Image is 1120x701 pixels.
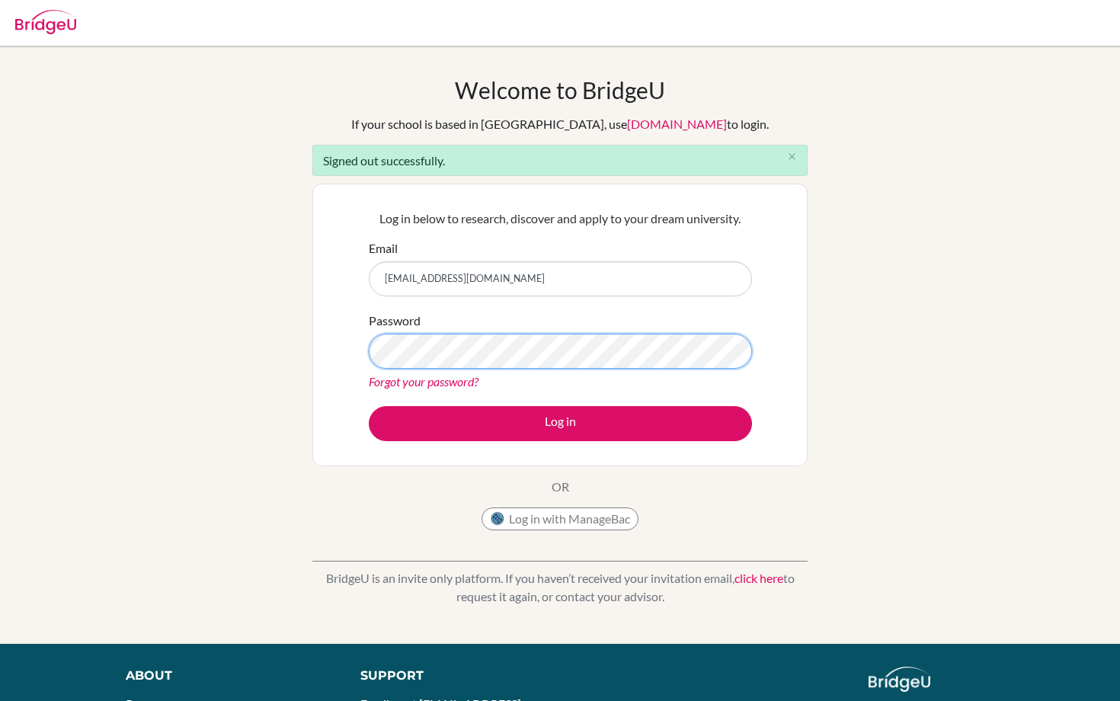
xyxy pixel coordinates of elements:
[627,117,727,131] a: [DOMAIN_NAME]
[869,667,930,692] img: logo_white@2x-f4f0deed5e89b7ecb1c2cc34c3e3d731f90f0f143d5ea2071677605dd97b5244.png
[369,406,752,441] button: Log in
[482,507,638,530] button: Log in with ManageBac
[369,239,398,258] label: Email
[734,571,783,585] a: click here
[351,115,769,133] div: If your school is based in [GEOGRAPHIC_DATA], use to login.
[126,667,326,685] div: About
[776,146,807,168] button: Close
[455,76,665,104] h1: Welcome to BridgeU
[369,374,478,389] a: Forgot your password?
[312,569,808,606] p: BridgeU is an invite only platform. If you haven’t received your invitation email, to request it ...
[786,151,798,162] i: close
[312,145,808,176] div: Signed out successfully.
[369,210,752,228] p: Log in below to research, discover and apply to your dream university.
[360,667,545,685] div: Support
[15,10,76,34] img: Bridge-U
[552,478,569,496] p: OR
[369,312,421,330] label: Password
